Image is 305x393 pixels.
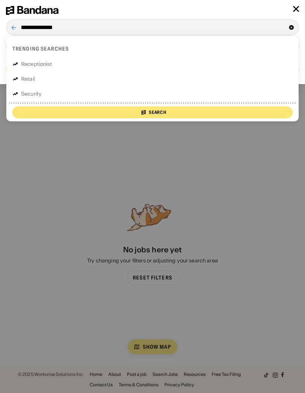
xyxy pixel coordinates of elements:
div: Retail [21,76,35,82]
img: Bandana logotype [6,6,58,15]
div: Trending searches [12,45,69,52]
div: Security [21,91,42,96]
div: Receptionist [21,61,52,67]
div: Search [149,110,167,115]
